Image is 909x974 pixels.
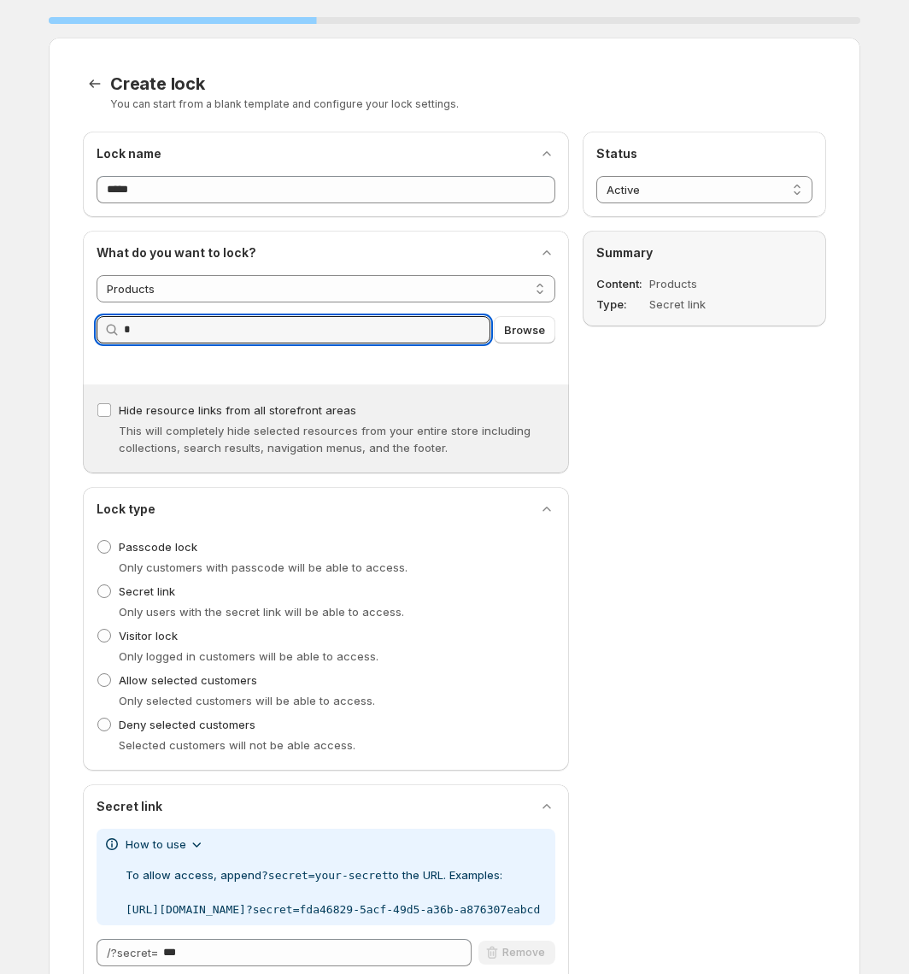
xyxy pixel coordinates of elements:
[83,72,107,96] button: Back to templates
[97,145,161,162] h2: Lock name
[126,836,186,853] span: How to use
[119,540,197,554] span: Passcode lock
[504,321,545,338] span: Browse
[126,901,540,918] code: [URL][DOMAIN_NAME] ?secret= fda46829-5acf-49d5-a36b-a876307eabcd
[596,275,646,292] dt: Content:
[119,649,378,663] span: Only logged in customers will be able to access.
[596,145,812,162] h2: Status
[110,97,826,111] p: You can start from a blank template and configure your lock settings.
[596,296,646,313] dt: Type:
[119,424,531,455] span: This will completely hide selected resources from your entire store including collections, search...
[115,830,215,858] button: How to use
[126,866,540,918] p: To allow access, append to the URL. Examples:
[494,316,555,343] button: Browse
[119,403,356,417] span: Hide resource links from all storefront areas
[596,244,812,261] h2: Summary
[119,605,404,619] span: Only users with the secret link will be able to access.
[119,584,175,598] span: Secret link
[119,738,355,752] span: Selected customers will not be able access.
[97,798,162,815] h2: Secret link
[119,718,255,731] span: Deny selected customers
[649,275,768,292] dd: Products
[119,629,178,642] span: Visitor lock
[119,560,408,574] span: Only customers with passcode will be able to access.
[110,73,205,94] span: Create lock
[119,694,375,707] span: Only selected customers will be able to access.
[649,296,768,313] dd: Secret link
[107,946,158,959] span: /?secret=
[97,501,155,518] h2: Lock type
[261,869,389,882] code: ?secret=your-secret
[119,673,257,687] span: Allow selected customers
[97,244,256,261] h2: What do you want to lock?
